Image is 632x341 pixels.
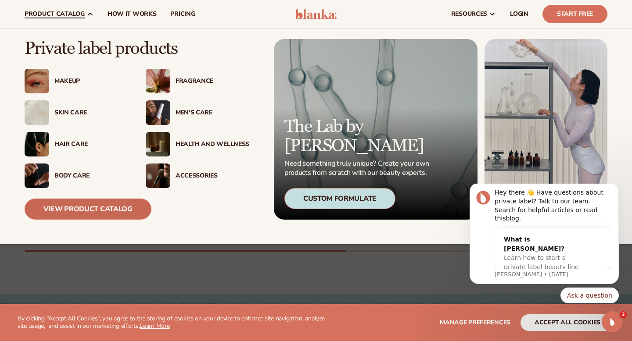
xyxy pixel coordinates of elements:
a: View Product Catalog [25,199,151,220]
img: Profile image for Lee [20,7,34,21]
img: Female with makeup brush. [146,163,170,188]
div: Accessories [176,172,249,180]
img: Pink blooming flower. [146,69,170,93]
div: Men’s Care [176,109,249,117]
a: Learn More [140,322,169,330]
img: Cream moisturizer swatch. [25,100,49,125]
a: Candles and incense on table. Health And Wellness [146,132,249,156]
img: Male hand applying moisturizer. [25,163,49,188]
a: Male hand applying moisturizer. Body Care [25,163,128,188]
span: How It Works [108,11,157,18]
div: Message content [38,5,156,85]
img: logo [295,9,337,19]
img: Male holding moisturizer bottle. [146,100,170,125]
div: Fragrance [176,78,249,85]
a: Cream moisturizer swatch. Skin Care [25,100,128,125]
span: Manage preferences [440,318,510,327]
button: Manage preferences [440,314,510,331]
div: What is [PERSON_NAME]?Learn how to start a private label beauty line with [PERSON_NAME] [39,44,138,104]
div: Makeup [54,78,128,85]
div: Body Care [54,172,128,180]
span: resources [451,11,487,18]
a: Pink blooming flower. Fragrance [146,69,249,93]
p: By clicking "Accept All Cookies", you agree to the storing of cookies on your device to enhance s... [18,315,330,330]
a: Female with makeup brush. Accessories [146,163,249,188]
div: Custom Formulate [284,188,395,209]
button: accept all cookies [521,314,614,331]
button: Quick reply: Ask a question [104,104,162,120]
span: 2 [620,311,627,318]
span: Learn how to start a private label beauty line with [PERSON_NAME] [47,71,122,96]
a: Start Free [542,5,607,23]
span: pricing [170,11,195,18]
div: Quick reply options [13,104,162,120]
p: The Lab by [PERSON_NAME] [284,117,432,156]
img: Female in lab with equipment. [485,39,607,220]
iframe: Intercom live chat [602,311,623,332]
p: Need something truly unique? Create your own products from scratch with our beauty experts. [284,159,432,178]
img: Female with glitter eye makeup. [25,69,49,93]
span: product catalog [25,11,85,18]
a: blog [50,31,63,38]
img: Female hair pulled back with clips. [25,132,49,156]
p: Message from Lee, sent 3d ago [38,87,156,95]
a: Male holding moisturizer bottle. Men’s Care [146,100,249,125]
div: Skin Care [54,109,128,117]
div: What is [PERSON_NAME]? [47,51,129,70]
span: LOGIN [510,11,528,18]
div: Hey there 👋 Have questions about private label? Talk to our team. Search for helpful articles or ... [38,5,156,39]
div: Health And Wellness [176,141,249,148]
img: Candles and incense on table. [146,132,170,156]
div: Hair Care [54,141,128,148]
p: Private label products [25,39,249,58]
a: Microscopic product formula. The Lab by [PERSON_NAME] Need something truly unique? Create your ow... [274,39,478,220]
a: Female with glitter eye makeup. Makeup [25,69,128,93]
iframe: Intercom notifications message [456,184,632,309]
a: Female hair pulled back with clips. Hair Care [25,132,128,156]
